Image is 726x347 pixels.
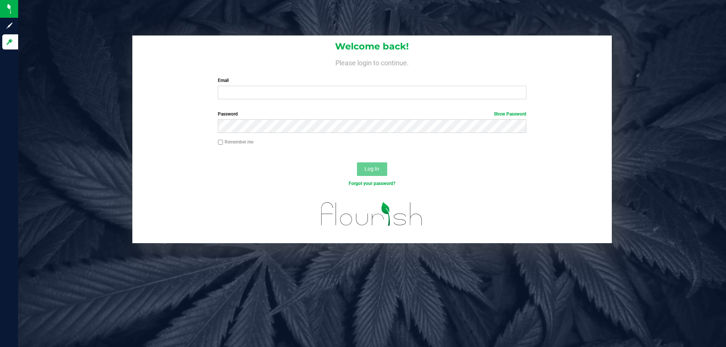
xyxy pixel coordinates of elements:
[365,166,379,172] span: Log In
[218,77,526,84] label: Email
[349,181,396,186] a: Forgot your password?
[6,38,13,46] inline-svg: Log in
[357,162,387,176] button: Log In
[218,111,238,117] span: Password
[6,22,13,29] inline-svg: Sign up
[218,139,253,145] label: Remember me
[218,140,223,145] input: Remember me
[132,57,612,66] h4: Please login to continue.
[494,111,526,117] a: Show Password
[132,42,612,51] h1: Welcome back!
[312,195,432,233] img: flourish_logo.svg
